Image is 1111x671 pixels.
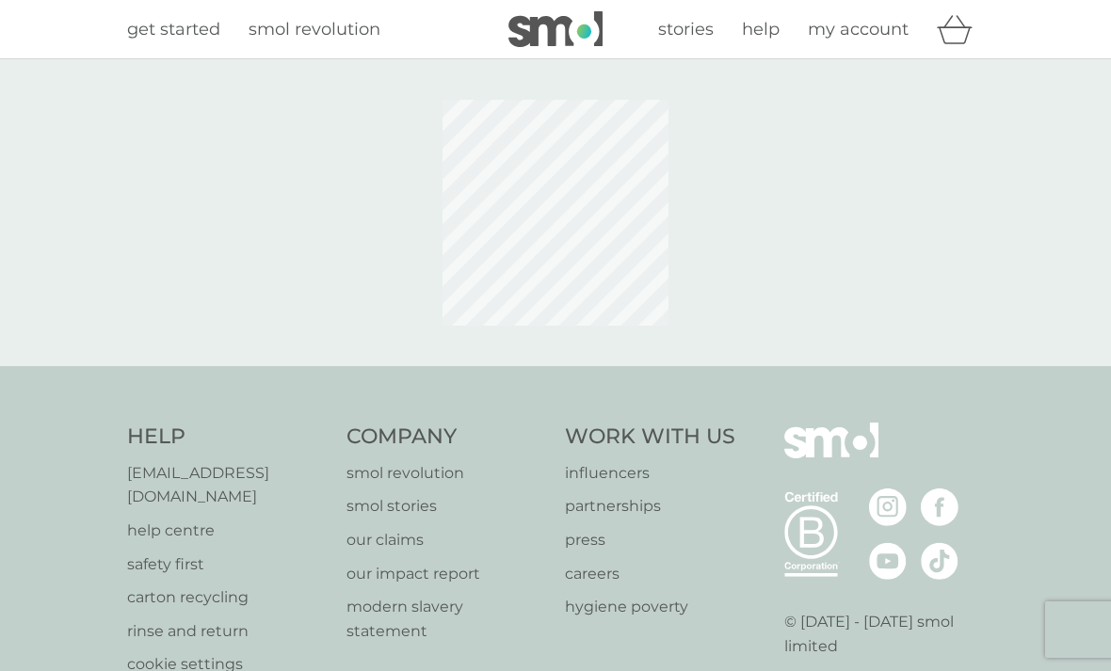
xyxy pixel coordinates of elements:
[249,19,380,40] span: smol revolution
[921,542,958,580] img: visit the smol Tiktok page
[127,619,328,644] a: rinse and return
[869,542,907,580] img: visit the smol Youtube page
[565,494,735,519] a: partnerships
[346,595,547,643] a: modern slavery statement
[937,10,984,48] div: basket
[658,16,714,43] a: stories
[808,16,909,43] a: my account
[565,595,735,619] a: hygiene poverty
[127,461,328,509] a: [EMAIL_ADDRESS][DOMAIN_NAME]
[921,488,958,526] img: visit the smol Facebook page
[565,528,735,552] a: press
[565,423,735,452] h4: Work With Us
[346,528,547,552] a: our claims
[742,19,780,40] span: help
[565,461,735,486] a: influencers
[742,16,780,43] a: help
[346,461,547,486] a: smol revolution
[127,519,328,543] a: help centre
[658,19,714,40] span: stories
[249,16,380,43] a: smol revolution
[346,423,547,452] h4: Company
[869,488,907,526] img: visit the smol Instagram page
[784,423,878,487] img: smol
[127,16,220,43] a: get started
[565,562,735,586] a: careers
[784,610,985,658] p: © [DATE] - [DATE] smol limited
[508,11,603,47] img: smol
[127,423,328,452] h4: Help
[346,562,547,586] a: our impact report
[127,585,328,610] a: carton recycling
[346,494,547,519] a: smol stories
[127,552,328,577] a: safety first
[127,19,220,40] span: get started
[808,19,909,40] span: my account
